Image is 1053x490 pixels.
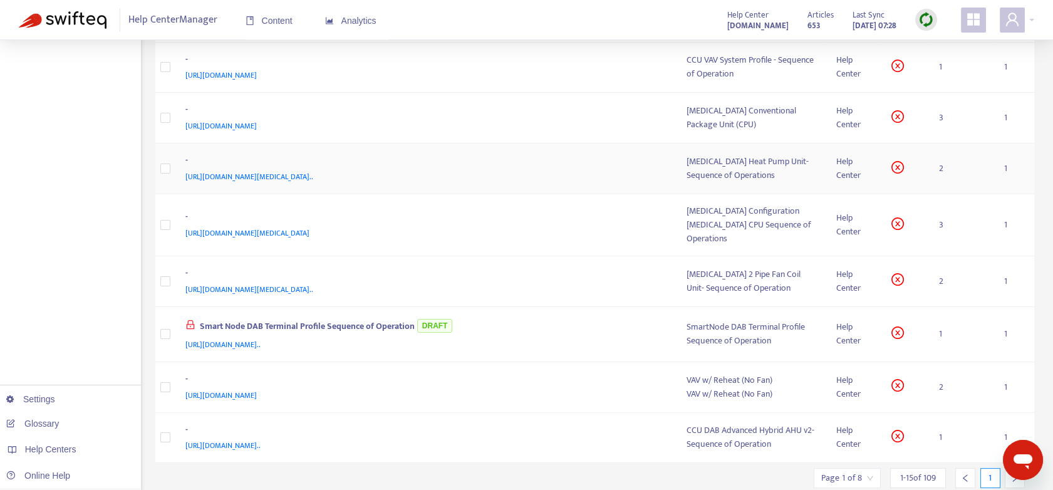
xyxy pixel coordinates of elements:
[994,93,1034,143] td: 1
[836,373,871,401] div: Help Center
[185,170,313,183] span: [URL][DOMAIN_NAME][MEDICAL_DATA]..
[929,413,994,464] td: 1
[687,424,816,451] div: CCU DAB Advanced Hybrid AHU v2- Sequence of Operation
[6,419,59,429] a: Glossary
[994,143,1034,194] td: 1
[853,8,884,22] span: Last Sync
[185,227,309,239] span: [URL][DOMAIN_NAME][MEDICAL_DATA]
[807,19,821,33] strong: 653
[687,320,816,348] div: SmartNode DAB Terminal Profile Sequence of Operation
[325,16,376,26] span: Analytics
[929,43,994,93] td: 1
[836,104,871,132] div: Help Center
[891,60,904,72] span: close-circle
[836,155,871,182] div: Help Center
[246,16,293,26] span: Content
[185,120,257,132] span: [URL][DOMAIN_NAME]
[687,387,816,401] div: VAV w/ Reheat (No Fan)
[1010,474,1019,482] span: right
[994,256,1034,307] td: 1
[966,12,981,27] span: appstore
[185,154,662,170] div: -
[417,319,453,333] span: DRAFT
[727,8,769,22] span: Help Center
[994,194,1034,256] td: 1
[836,320,871,348] div: Help Center
[900,471,936,484] span: 1 - 15 of 109
[19,11,106,29] img: Swifteq
[836,53,871,81] div: Help Center
[1005,12,1020,27] span: user
[929,194,994,256] td: 3
[185,103,662,119] div: -
[185,423,662,439] div: -
[185,210,662,226] div: -
[891,161,904,174] span: close-circle
[891,110,904,123] span: close-circle
[961,474,970,482] span: left
[25,444,76,454] span: Help Centers
[891,379,904,392] span: close-circle
[891,326,904,339] span: close-circle
[185,338,261,351] span: [URL][DOMAIN_NAME]..
[687,53,816,81] div: CCU VAV System Profile - Sequence of Operation
[891,430,904,442] span: close-circle
[929,143,994,194] td: 2
[836,211,871,239] div: Help Center
[727,18,789,33] a: [DOMAIN_NAME]
[185,69,257,81] span: [URL][DOMAIN_NAME]
[891,217,904,230] span: close-circle
[836,268,871,295] div: Help Center
[994,307,1034,362] td: 1
[687,155,816,182] div: [MEDICAL_DATA] Heat Pump Unit- Sequence of Operations
[687,218,816,246] div: [MEDICAL_DATA] CPU Sequence of Operations
[185,439,261,452] span: [URL][DOMAIN_NAME]..
[185,317,662,338] div: Smart Node DAB Terminal Profile Sequence of Operation
[918,12,934,28] img: sync.dc5367851b00ba804db3.png
[246,16,254,25] span: book
[836,424,871,451] div: Help Center
[185,372,662,388] div: -
[185,389,257,402] span: [URL][DOMAIN_NAME]
[853,19,896,33] strong: [DATE] 07:28
[994,43,1034,93] td: 1
[325,16,334,25] span: area-chart
[185,266,662,283] div: -
[185,53,662,69] div: -
[807,8,834,22] span: Articles
[891,273,904,286] span: close-circle
[1003,440,1043,480] iframe: Button to launch messaging window
[929,362,994,413] td: 2
[687,268,816,295] div: [MEDICAL_DATA] 2 Pipe Fan Coil Unit- Sequence of Operation
[980,468,1000,488] div: 1
[185,320,195,330] span: lock
[6,394,55,404] a: Settings
[128,8,217,32] span: Help Center Manager
[994,362,1034,413] td: 1
[929,256,994,307] td: 2
[687,373,816,387] div: VAV w/ Reheat (No Fan)​
[687,204,816,218] div: [MEDICAL_DATA] Configuration
[929,93,994,143] td: 3
[727,19,789,33] strong: [DOMAIN_NAME]
[185,283,313,296] span: [URL][DOMAIN_NAME][MEDICAL_DATA]..
[687,104,816,132] div: [MEDICAL_DATA] Conventional Package Unit (CPU)
[994,413,1034,464] td: 1
[6,471,70,481] a: Online Help
[929,307,994,362] td: 1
